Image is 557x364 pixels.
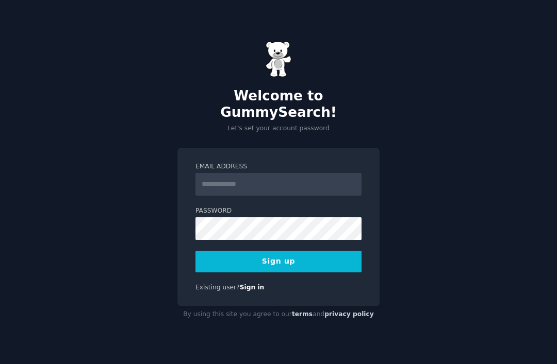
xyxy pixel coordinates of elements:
span: Existing user? [195,284,240,291]
p: Let's set your account password [177,124,380,133]
div: By using this site you agree to our and [177,306,380,323]
a: terms [292,310,313,318]
a: privacy policy [324,310,374,318]
label: Email Address [195,162,362,171]
h2: Welcome to GummySearch! [177,88,380,120]
button: Sign up [195,251,362,272]
img: Gummy Bear [266,41,291,77]
label: Password [195,206,362,216]
a: Sign in [240,284,265,291]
